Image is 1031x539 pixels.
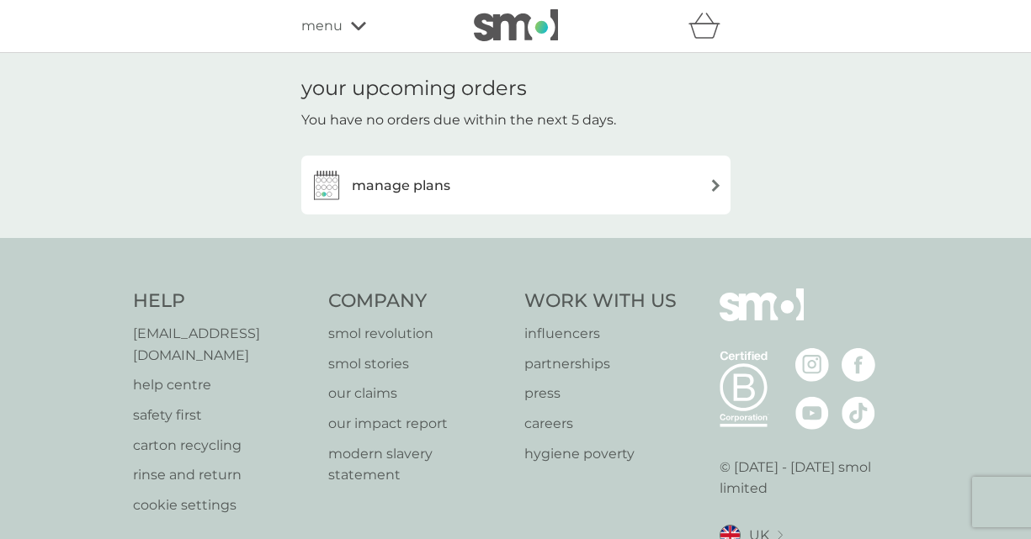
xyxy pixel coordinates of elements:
a: smol revolution [328,323,508,345]
h1: your upcoming orders [301,77,527,101]
div: basket [688,9,731,43]
a: partnerships [524,353,677,375]
img: smol [720,288,804,346]
p: © [DATE] - [DATE] smol limited [720,457,899,499]
a: cookie settings [133,494,312,516]
img: smol [474,9,558,41]
img: visit the smol Youtube page [795,396,829,430]
a: influencers [524,323,677,345]
a: press [524,383,677,404]
a: smol stories [328,353,508,375]
a: our claims [328,383,508,404]
a: [EMAIL_ADDRESS][DOMAIN_NAME] [133,323,312,366]
a: help centre [133,374,312,396]
h3: manage plans [352,175,450,197]
a: careers [524,413,677,435]
a: hygiene poverty [524,443,677,465]
img: arrow right [709,179,722,192]
h4: Company [328,288,508,314]
h4: Help [133,288,312,314]
img: visit the smol Tiktok page [842,396,875,430]
a: modern slavery statement [328,443,508,486]
img: visit the smol Facebook page [842,348,875,382]
a: safety first [133,404,312,426]
a: rinse and return [133,464,312,486]
h4: Work With Us [524,288,677,314]
a: carton recycling [133,435,312,457]
span: menu [301,15,343,37]
p: You have no orders due within the next 5 days. [301,109,616,131]
a: our impact report [328,413,508,435]
img: visit the smol Instagram page [795,348,829,382]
